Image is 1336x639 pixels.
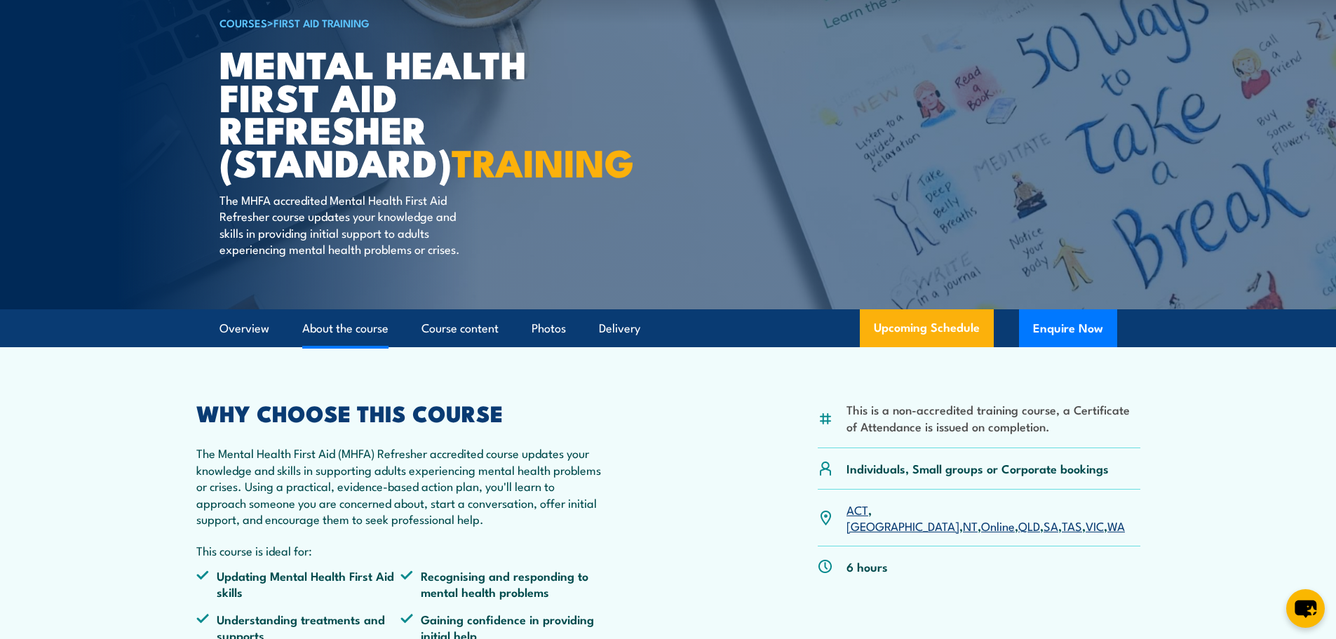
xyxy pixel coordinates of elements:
[599,310,640,347] a: Delivery
[846,401,1140,434] li: This is a non-accredited training course, a Certificate of Attendance is issued on completion.
[302,310,389,347] a: About the course
[860,309,994,347] a: Upcoming Schedule
[1107,517,1125,534] a: WA
[196,542,606,558] p: This course is ideal for:
[196,567,401,600] li: Updating Mental Health First Aid skills
[1086,517,1104,534] a: VIC
[846,558,888,574] p: 6 hours
[846,517,959,534] a: [GEOGRAPHIC_DATA]
[846,501,868,518] a: ACT
[196,445,606,527] p: The Mental Health First Aid (MHFA) Refresher accredited course updates your knowledge and skills ...
[452,132,634,190] strong: TRAINING
[196,403,606,422] h2: WHY CHOOSE THIS COURSE
[274,15,370,30] a: First Aid Training
[963,517,978,534] a: NT
[421,310,499,347] a: Course content
[220,15,267,30] a: COURSES
[220,47,566,178] h1: Mental Health First Aid Refresher (Standard)
[220,14,566,31] h6: >
[1062,517,1082,534] a: TAS
[1019,309,1117,347] button: Enquire Now
[532,310,566,347] a: Photos
[220,191,475,257] p: The MHFA accredited Mental Health First Aid Refresher course updates your knowledge and skills in...
[1044,517,1058,534] a: SA
[1286,589,1325,628] button: chat-button
[220,310,269,347] a: Overview
[1018,517,1040,534] a: QLD
[400,567,605,600] li: Recognising and responding to mental health problems
[981,517,1015,534] a: Online
[846,460,1109,476] p: Individuals, Small groups or Corporate bookings
[846,502,1140,534] p: , , , , , , , ,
